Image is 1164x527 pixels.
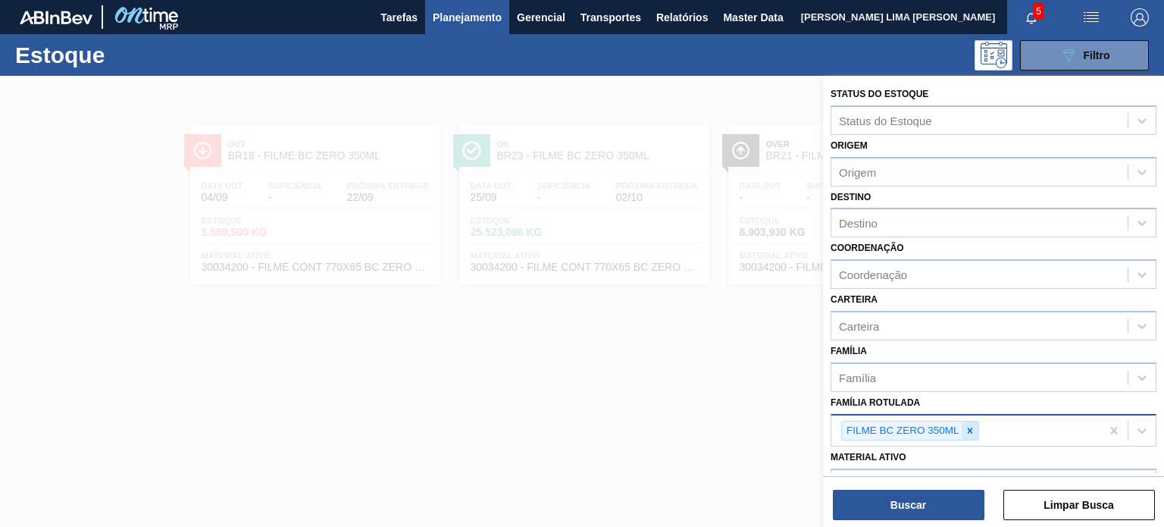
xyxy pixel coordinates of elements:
[831,140,868,151] label: Origem
[839,165,876,178] div: Origem
[517,8,565,27] span: Gerencial
[831,89,928,99] label: Status do Estoque
[842,422,962,441] div: FILME BC ZERO 350ML
[723,8,783,27] span: Master Data
[580,8,641,27] span: Transportes
[20,11,92,24] img: TNhmsLtSVTkK8tSr43FrP2fwEKptu5GPRR3wAAAABJRU5ErkJggg==
[831,346,867,356] label: Família
[839,319,879,332] div: Carteira
[1084,49,1110,61] span: Filtro
[1020,40,1149,71] button: Filtro
[839,268,907,281] div: Coordenação
[1082,8,1100,27] img: userActions
[831,294,878,305] label: Carteira
[831,397,920,408] label: Família Rotulada
[839,371,876,384] div: Família
[1033,3,1044,20] span: 5
[831,192,871,202] label: Destino
[839,217,878,230] div: Destino
[831,243,904,253] label: Coordenação
[380,8,418,27] span: Tarefas
[1131,8,1149,27] img: Logout
[831,452,906,463] label: Material ativo
[656,8,708,27] span: Relatórios
[433,8,502,27] span: Planejamento
[15,46,233,64] h1: Estoque
[1007,7,1056,28] button: Notificações
[975,40,1012,71] div: Pogramando: nenhum usuário selecionado
[839,114,932,127] div: Status do Estoque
